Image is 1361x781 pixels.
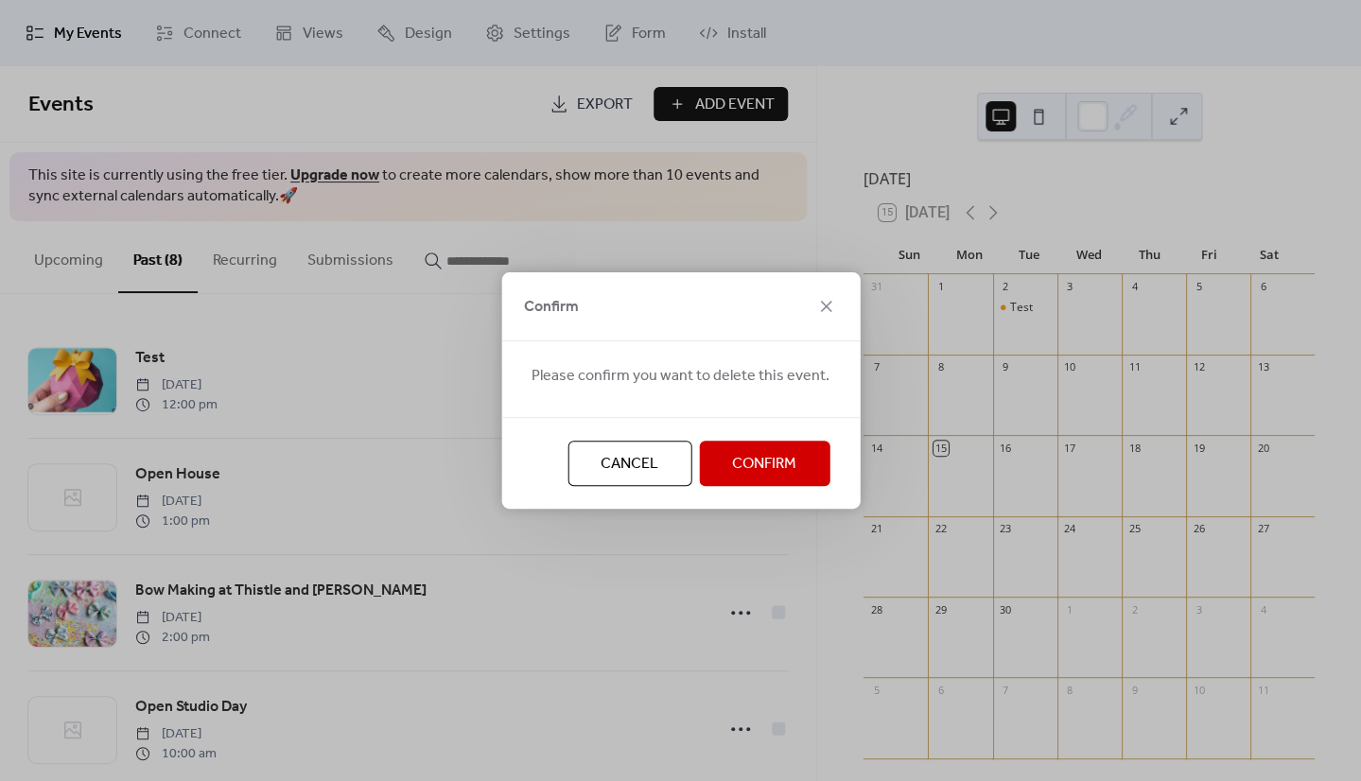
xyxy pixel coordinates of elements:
span: Cancel [601,453,658,476]
button: Confirm [699,441,829,486]
span: Confirm [732,453,796,476]
span: Please confirm you want to delete this event. [532,365,829,388]
button: Cancel [567,441,691,486]
span: Confirm [524,296,579,319]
